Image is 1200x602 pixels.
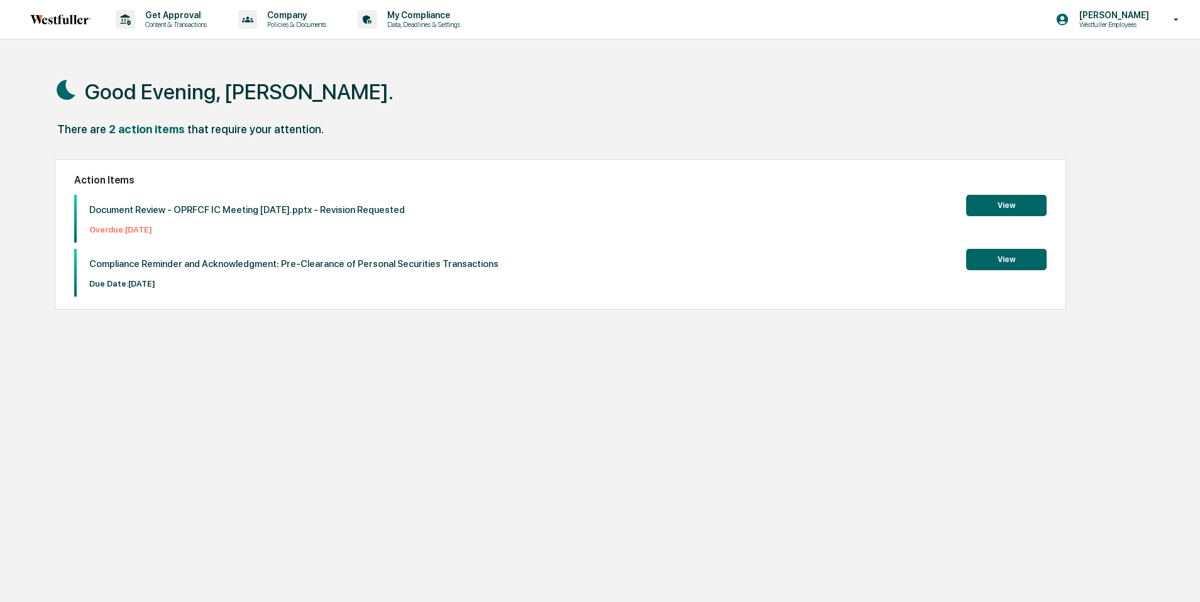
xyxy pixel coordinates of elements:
[966,253,1047,265] a: View
[377,10,466,20] p: My Compliance
[966,195,1047,216] button: View
[135,20,213,29] p: Content & Transactions
[187,123,324,136] div: that require your attention.
[89,225,405,234] p: Overdue: [DATE]
[89,258,498,270] p: Compliance Reminder and Acknowledgment: Pre-Clearance of Personal Securities Transactions
[257,20,333,29] p: Policies & Documents
[57,123,106,136] div: There are
[89,204,405,216] p: Document Review - OPRFCF IC Meeting [DATE].pptx - Revision Requested
[966,249,1047,270] button: View
[85,79,394,104] h1: Good Evening, [PERSON_NAME].
[109,123,185,136] div: 2 action items
[135,10,213,20] p: Get Approval
[966,199,1047,211] a: View
[30,14,91,25] img: logo
[74,174,1046,186] h2: Action Items
[89,279,498,288] p: Due Date: [DATE]
[1069,20,1155,29] p: Westfuller Employees
[377,20,466,29] p: Data, Deadlines & Settings
[1069,10,1155,20] p: [PERSON_NAME]
[257,10,333,20] p: Company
